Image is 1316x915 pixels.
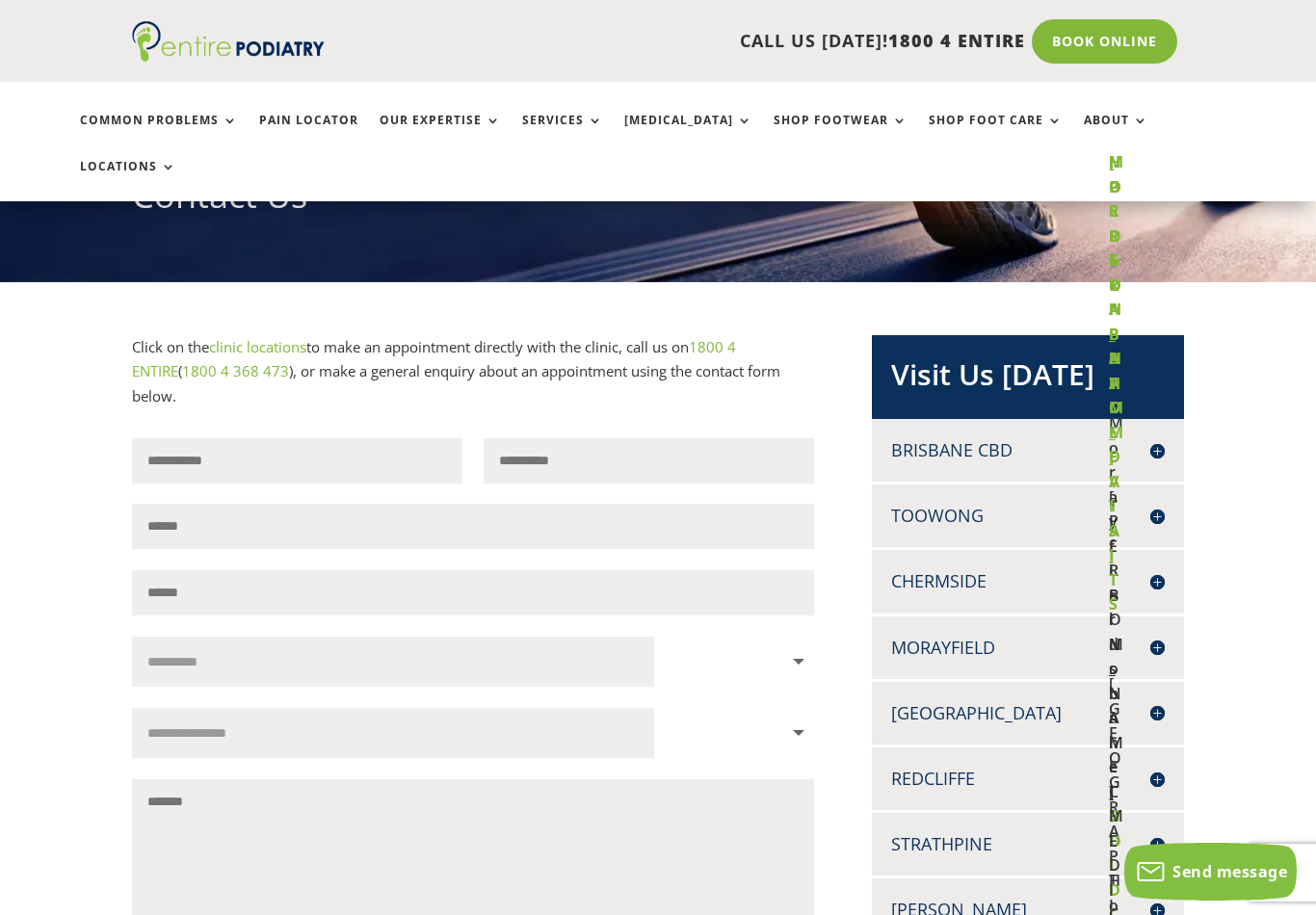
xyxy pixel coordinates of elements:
[1172,861,1287,882] span: Send message
[380,114,501,155] a: Our Expertise
[891,438,1165,462] h4: Brisbane CBD
[209,337,306,356] a: clinic locations
[371,29,1025,54] p: CALL US [DATE]!
[929,114,1063,155] a: Shop Foot Care
[182,361,289,380] a: 1800 4 368 473
[132,335,814,409] p: Click on the to make an appointment directly with the clinic, call us on ( ), or make a general e...
[1084,114,1148,155] a: About
[891,504,1165,528] h4: Toowong
[891,832,1165,856] h4: Strathpine
[80,114,238,155] a: Common Problems
[891,767,1165,791] h4: Redcliffe
[132,46,325,65] a: Entire Podiatry
[1032,19,1177,64] a: Book Online
[522,114,603,155] a: Services
[1124,843,1297,901] button: Send message
[888,29,1025,52] span: 1800 4 ENTIRE
[774,114,908,155] a: Shop Footwear
[80,160,176,201] a: Locations
[132,21,325,62] img: logo (1)
[1109,151,1123,614] strong: HOSPITAL & HOME VISITS
[891,569,1165,593] h4: Chermside
[891,701,1165,725] h4: [GEOGRAPHIC_DATA]
[891,354,1165,405] h2: Visit Us [DATE]
[624,114,752,155] a: [MEDICAL_DATA]
[259,114,358,155] a: Pain Locator
[891,636,1165,660] h4: Morayfield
